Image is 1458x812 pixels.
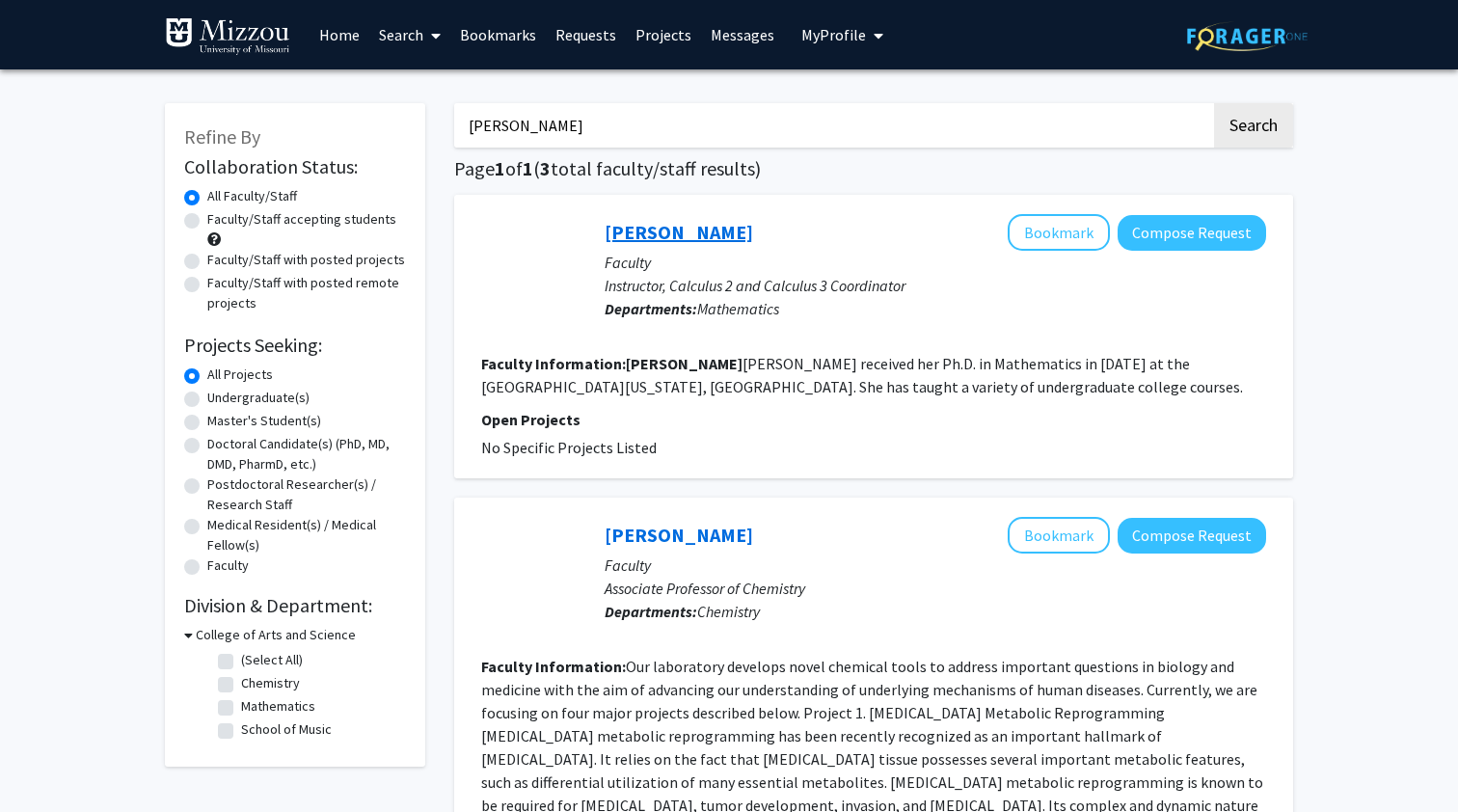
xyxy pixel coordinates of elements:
[801,25,866,44] span: My Profile
[481,354,1243,396] fg-read-more: [PERSON_NAME] received her Ph.D. in Mathematics in [DATE] at the [GEOGRAPHIC_DATA][US_STATE], [GE...
[546,1,626,68] a: Requests
[241,696,315,717] label: Mathematics
[241,719,332,740] label: School of Music
[1187,21,1308,51] img: ForagerOne Logo
[207,186,297,206] label: All Faculty/Staff
[605,577,1266,600] p: Associate Professor of Chemistry
[165,17,290,56] img: University of Missouri Logo
[605,554,1266,577] p: Faculty
[207,411,321,431] label: Master's Student(s)
[450,1,546,68] a: Bookmarks
[626,354,742,373] b: [PERSON_NAME]
[605,523,753,547] a: [PERSON_NAME]
[14,725,82,798] iframe: Chat
[454,103,1211,148] input: Search Keywords
[196,625,356,645] h3: College of Arts and Science
[184,155,406,178] h2: Collaboration Status:
[481,438,657,457] span: No Specific Projects Listed
[605,274,1266,297] p: Instructor, Calculus 2 and Calculus 3 Coordinator
[369,1,450,68] a: Search
[207,365,273,385] label: All Projects
[207,434,406,474] label: Doctoral Candidate(s) (PhD, MD, DMD, PharmD, etc.)
[184,124,260,149] span: Refine By
[701,1,784,68] a: Messages
[1214,103,1293,148] button: Search
[310,1,369,68] a: Home
[1118,215,1266,251] button: Compose Request to Elena Koucherik
[481,354,626,373] b: Faculty Information:
[241,673,300,693] label: Chemistry
[207,250,405,270] label: Faculty/Staff with posted projects
[207,474,406,515] label: Postdoctoral Researcher(s) / Research Staff
[540,156,551,180] span: 3
[207,388,310,408] label: Undergraduate(s)
[207,209,396,230] label: Faculty/Staff accepting students
[454,157,1293,180] h1: Page of ( total faculty/staff results)
[605,299,697,318] b: Departments:
[184,594,406,617] h2: Division & Department:
[1008,517,1110,554] button: Add Elena Goun to Bookmarks
[697,299,779,318] span: Mathematics
[605,251,1266,274] p: Faculty
[207,515,406,555] label: Medical Resident(s) / Medical Fellow(s)
[1008,214,1110,251] button: Add Elena Koucherik to Bookmarks
[697,602,760,621] span: Chemistry
[481,657,626,676] b: Faculty Information:
[207,273,406,313] label: Faculty/Staff with posted remote projects
[605,220,753,244] a: [PERSON_NAME]
[184,334,406,357] h2: Projects Seeking:
[207,555,249,576] label: Faculty
[1118,518,1266,554] button: Compose Request to Elena Goun
[626,1,701,68] a: Projects
[241,650,303,670] label: (Select All)
[523,156,533,180] span: 1
[495,156,505,180] span: 1
[605,602,697,621] b: Departments:
[481,408,1266,431] p: Open Projects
